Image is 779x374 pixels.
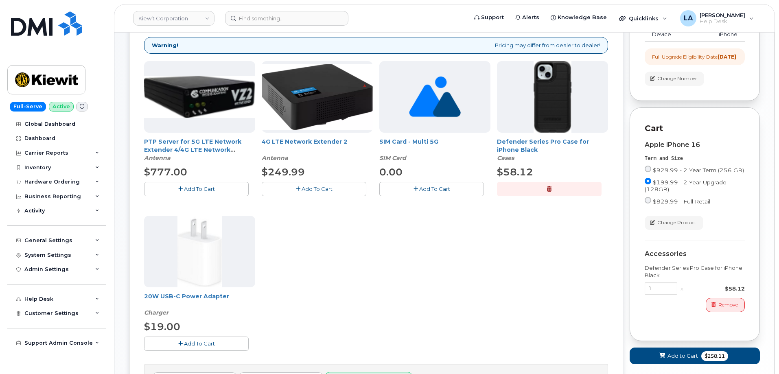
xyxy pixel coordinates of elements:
[700,12,745,18] span: [PERSON_NAME]
[677,285,687,293] div: x
[534,61,572,133] img: defenderiphone14.png
[645,179,726,192] span: $199.99 - 2 Year Upgrade (128GB)
[152,42,178,49] strong: Warning!
[681,27,745,42] td: iPhone
[144,292,255,317] div: 20W USB-C Power Adapter
[184,186,215,192] span: Add To Cart
[645,264,745,279] div: Defender Series Pro Case for iPhone Black
[262,138,348,145] a: 4G LTE Network Extender 2
[629,15,659,22] span: Quicklinks
[144,309,168,316] em: Charger
[497,138,608,162] div: Defender Series Pro Case for iPhone Black
[510,9,545,26] a: Alerts
[419,186,450,192] span: Add To Cart
[481,13,504,22] span: Support
[684,13,693,23] span: LA
[379,166,403,178] span: 0.00
[262,182,366,196] button: Add To Cart
[645,155,745,162] div: Term and Size
[497,166,533,178] span: $58.12
[674,10,759,26] div: Lanette Aparicio
[144,76,255,118] img: Casa_Sysem.png
[653,167,744,173] span: $929.99 - 2 Year Term (256 GB)
[645,141,745,149] div: Apple iPhone 16
[522,13,539,22] span: Alerts
[184,340,215,347] span: Add To Cart
[262,154,288,162] em: Antenna
[701,351,728,361] span: $258.11
[645,27,681,42] td: Device
[177,216,222,287] img: apple20w.jpg
[700,18,745,25] span: Help Desk
[657,75,697,82] span: Change Number
[613,10,673,26] div: Quicklinks
[379,138,490,162] div: SIM Card - Multi 5G
[262,64,373,129] img: 4glte_extender.png
[262,138,373,162] div: 4G LTE Network Extender 2
[468,9,510,26] a: Support
[645,178,651,184] input: $199.99 - 2 Year Upgrade (128GB)
[718,301,738,308] span: Remove
[657,219,696,226] span: Change Product
[645,216,703,230] button: Change Product
[409,61,461,133] img: no_image_found-2caef05468ed5679b831cfe6fc140e25e0c280774317ffc20a367ab7fd17291e.png
[225,11,348,26] input: Find something...
[144,154,171,162] em: Antenna
[667,352,698,360] span: Add to Cart
[558,13,607,22] span: Knowledge Base
[144,321,180,332] span: $19.00
[379,182,484,196] button: Add To Cart
[144,182,249,196] button: Add To Cart
[144,138,241,162] a: PTP Server for 5G LTE Network Extender 4/4G LTE Network Extender 3
[706,298,745,312] button: Remove
[144,37,608,54] div: Pricing may differ from dealer to dealer!
[133,11,214,26] a: Kiewit Corporation
[645,250,745,258] div: Accessories
[687,285,745,293] div: $58.12
[379,154,406,162] em: SIM Card
[497,154,514,162] em: Cases
[718,54,736,60] strong: [DATE]
[652,53,736,60] div: Full Upgrade Eligibility Date
[545,9,613,26] a: Knowledge Base
[645,122,745,134] p: Cart
[653,198,710,205] span: $829.99 - Full Retail
[144,138,255,162] div: PTP Server for 5G LTE Network Extender 4/4G LTE Network Extender 3
[645,72,704,86] button: Change Number
[144,166,187,178] span: $777.00
[497,138,589,153] a: Defender Series Pro Case for iPhone Black
[645,166,651,172] input: $929.99 - 2 Year Term (256 GB)
[262,166,305,178] span: $249.99
[645,197,651,203] input: $829.99 - Full Retail
[379,138,438,145] a: SIM Card - Multi 5G
[630,348,760,364] button: Add to Cart $258.11
[144,293,229,300] a: 20W USB-C Power Adapter
[144,337,249,351] button: Add To Cart
[744,339,773,368] iframe: Messenger Launcher
[302,186,333,192] span: Add To Cart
